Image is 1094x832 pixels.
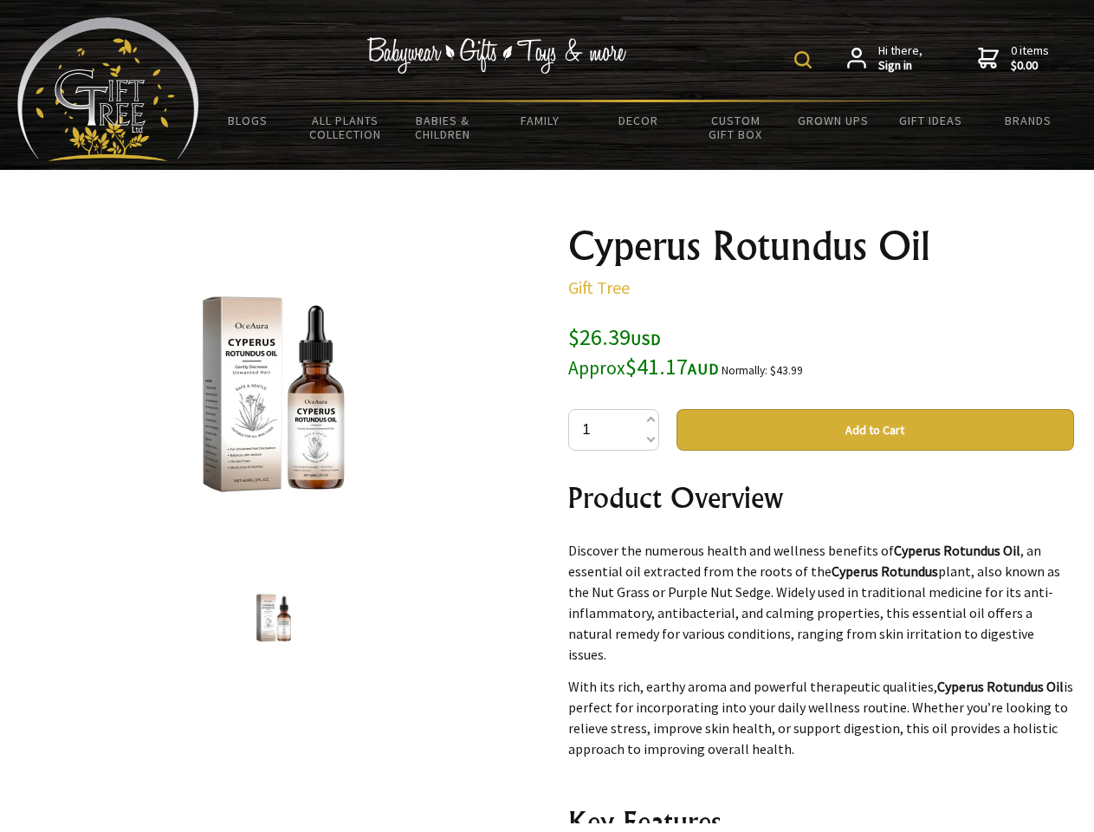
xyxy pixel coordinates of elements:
[589,102,687,139] a: Decor
[878,43,922,74] span: Hi there,
[1011,58,1049,74] strong: $0.00
[894,542,1020,559] strong: Cyperus Rotundus Oil
[568,676,1074,759] p: With its rich, earthy aroma and powerful therapeutic qualities, is perfect for incorporating into...
[568,322,719,380] span: $26.39 $41.17
[878,58,922,74] strong: Sign in
[492,102,590,139] a: Family
[980,102,1078,139] a: Brands
[631,329,661,349] span: USD
[568,477,1074,518] h2: Product Overview
[676,409,1074,451] button: Add to Cart
[937,678,1064,695] strong: Cyperus Rotundus Oil
[847,43,922,74] a: Hi there,Sign in
[688,359,719,379] span: AUD
[978,43,1049,74] a: 0 items$0.00
[832,562,938,580] strong: Cyperus Rotundus
[568,540,1074,665] p: Discover the numerous health and wellness benefits of , an essential oil extracted from the roots...
[687,102,785,153] a: Custom Gift Box
[722,363,803,378] small: Normally: $43.99
[568,225,1074,267] h1: Cyperus Rotundus Oil
[17,17,199,161] img: Babyware - Gifts - Toys and more...
[241,585,307,651] img: Cyperus Rotundus Oil
[794,51,812,68] img: product search
[367,37,627,74] img: Babywear - Gifts - Toys & more
[568,276,630,298] a: Gift Tree
[199,102,297,139] a: BLOGS
[882,102,980,139] a: Gift Ideas
[784,102,882,139] a: Grown Ups
[297,102,395,153] a: All Plants Collection
[568,356,625,380] small: Approx
[394,102,492,153] a: Babies & Children
[139,259,409,530] img: Cyperus Rotundus Oil
[1011,42,1049,74] span: 0 items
